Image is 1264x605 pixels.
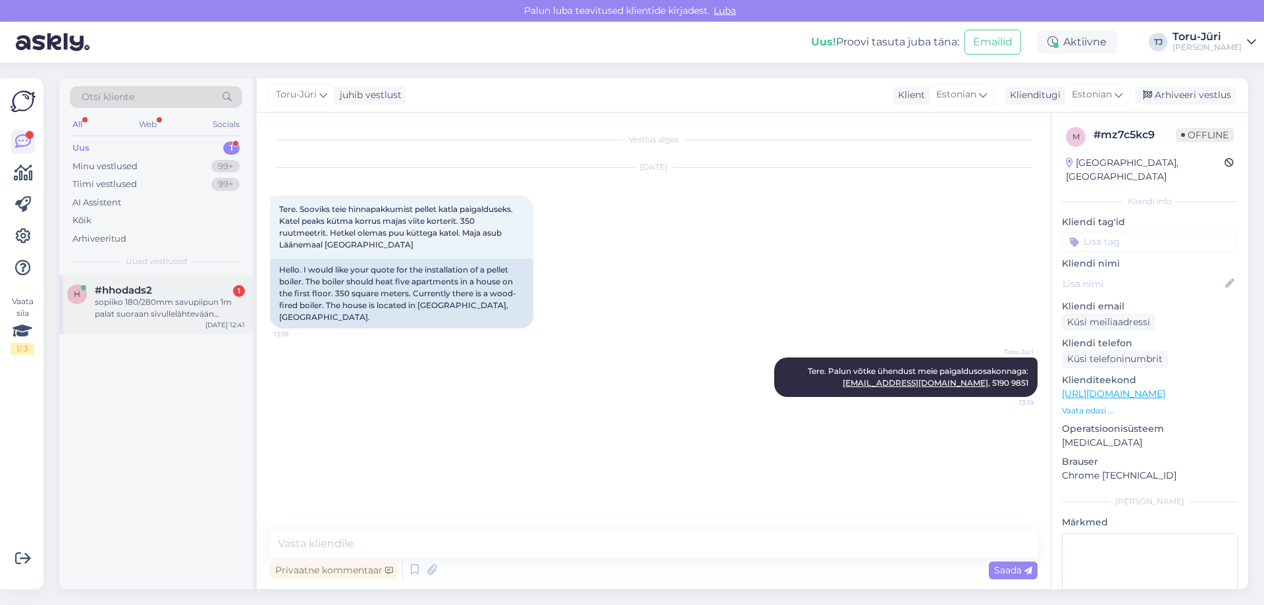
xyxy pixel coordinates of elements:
div: Kliendi info [1062,196,1238,207]
button: Emailid [964,30,1021,55]
input: Lisa nimi [1063,276,1223,291]
div: [PERSON_NAME] [1062,496,1238,508]
span: Estonian [936,88,976,102]
span: m [1072,132,1080,142]
div: AI Assistent [72,196,121,209]
div: Tiimi vestlused [72,178,137,191]
div: All [70,116,85,133]
span: Tere. Sooviks teie hinnapakkumist pellet katla paigalduseks. Katel peaks kütma korrus majas viite... [279,204,515,250]
div: # mz7c5kc9 [1093,127,1176,143]
span: Toru-Jüri [276,88,317,102]
div: Arhiveeritud [72,232,126,246]
span: 13:18 [274,329,323,339]
div: Socials [210,116,242,133]
div: Küsi meiliaadressi [1062,313,1155,331]
div: [PERSON_NAME] [1172,42,1242,53]
span: Offline [1176,128,1234,142]
b: Uus! [811,36,836,48]
div: juhib vestlust [334,88,402,102]
p: Märkmed [1062,515,1238,529]
span: #hhodads2 [95,284,152,296]
span: Luba [710,5,740,16]
span: Tere. Palun võtke ühendust meie paigaldusosakonnaga: , 5190 9851 [808,366,1028,388]
div: Klienditugi [1005,88,1061,102]
div: Uus [72,142,90,155]
div: Kõik [72,214,92,227]
div: Aktiivne [1037,30,1117,54]
p: Klienditeekond [1062,373,1238,387]
a: [URL][DOMAIN_NAME] [1062,388,1165,400]
span: Otsi kliente [82,90,134,104]
div: Klient [893,88,925,102]
span: Toru-Jüri [984,347,1034,357]
p: Brauser [1062,455,1238,469]
img: Askly Logo [11,89,36,114]
div: 99+ [211,178,240,191]
div: 1 / 3 [11,343,34,355]
div: sopiiko 180/280mm savupiipun 1m palat suoraan sivullelähtevään liitokseen.minun kohteessa piipun ... [95,296,245,320]
input: Lisa tag [1062,232,1238,251]
div: [GEOGRAPHIC_DATA], [GEOGRAPHIC_DATA] [1066,156,1224,184]
p: Kliendi email [1062,300,1238,313]
p: Operatsioonisüsteem [1062,422,1238,436]
div: Vestlus algas [270,134,1038,145]
p: Kliendi tag'id [1062,215,1238,229]
div: 1 [233,285,245,297]
div: Küsi telefoninumbrit [1062,350,1168,368]
div: Hello. I would like your quote for the installation of a pellet boiler. The boiler should heat fi... [270,259,533,329]
div: [DATE] 12:41 [205,320,245,330]
p: Chrome [TECHNICAL_ID] [1062,469,1238,483]
div: Proovi tasuta juba täna: [811,34,959,50]
div: 99+ [211,160,240,173]
div: Minu vestlused [72,160,138,173]
p: Vaata edasi ... [1062,405,1238,417]
span: Uued vestlused [126,255,187,267]
a: Toru-Jüri[PERSON_NAME] [1172,32,1256,53]
p: Kliendi telefon [1062,336,1238,350]
div: Arhiveeri vestlus [1135,86,1236,104]
div: 1 [223,142,240,155]
div: Privaatne kommentaar [270,562,398,579]
div: Web [136,116,159,133]
div: [DATE] [270,161,1038,173]
a: [EMAIL_ADDRESS][DOMAIN_NAME] [843,378,988,388]
div: Toru-Jüri [1172,32,1242,42]
span: 13:19 [984,398,1034,408]
span: Saada [994,564,1032,576]
span: Estonian [1072,88,1112,102]
div: Vaata siia [11,296,34,355]
p: Kliendi nimi [1062,257,1238,271]
span: h [74,289,80,299]
p: [MEDICAL_DATA] [1062,436,1238,450]
div: TJ [1149,33,1167,51]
